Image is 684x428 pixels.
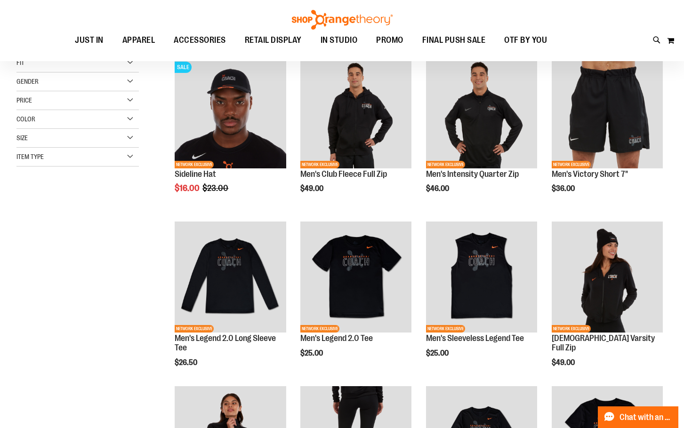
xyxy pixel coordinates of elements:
[552,222,663,334] a: OTF Ladies Coach FA23 Varsity Full Zip - Black primary imageNETWORK EXCLUSIVE
[426,161,465,168] span: NETWORK EXCLUSIVE
[16,115,35,123] span: Color
[620,413,673,422] span: Chat with an Expert
[552,325,591,333] span: NETWORK EXCLUSIVE
[16,153,44,160] span: Item Type
[175,222,286,333] img: OTF Mens Coach FA23 Legend 2.0 LS Tee - Black primary image
[175,183,201,193] span: $16.00
[426,325,465,333] span: NETWORK EXCLUSIVE
[300,57,411,168] img: OTF Mens Coach FA23 Club Fleece Full Zip - Black primary image
[547,217,668,391] div: product
[300,333,373,343] a: Men's Legend 2.0 Tee
[552,333,655,352] a: [DEMOGRAPHIC_DATA] Varsity Full Zip
[552,161,591,168] span: NETWORK EXCLUSIVE
[16,96,32,104] span: Price
[495,30,556,51] a: OTF BY YOU
[202,183,230,193] span: $23.00
[300,169,387,179] a: Men's Club Fleece Full Zip
[164,30,235,51] a: ACCESSORIES
[300,184,325,193] span: $49.00
[170,217,290,391] div: product
[175,325,214,333] span: NETWORK EXCLUSIVE
[174,30,226,51] span: ACCESSORIES
[175,62,192,73] span: SALE
[426,57,537,169] a: OTF Mens Coach FA23 Intensity Quarter Zip - Black primary imageNETWORK EXCLUSIVE
[426,169,519,179] a: Men's Intensity Quarter Zip
[16,78,39,85] span: Gender
[413,30,495,51] a: FINAL PUSH SALE
[16,134,28,142] span: Size
[175,333,276,352] a: Men's Legend 2.0 Long Sleeve Tee
[552,222,663,333] img: OTF Ladies Coach FA23 Varsity Full Zip - Black primary image
[122,30,155,51] span: APPAREL
[113,30,165,51] a: APPAREL
[376,30,403,51] span: PROMO
[175,57,286,169] a: Sideline Hat primary imageSALENETWORK EXCLUSIVE
[426,349,450,357] span: $25.00
[175,57,286,168] img: Sideline Hat primary image
[175,169,216,179] a: Sideline Hat
[300,161,339,168] span: NETWORK EXCLUSIVE
[421,217,542,381] div: product
[175,358,199,367] span: $26.50
[311,30,367,51] a: IN STUDIO
[16,59,24,66] span: Fit
[552,184,576,193] span: $36.00
[300,349,324,357] span: $25.00
[422,30,486,51] span: FINAL PUSH SALE
[598,406,679,428] button: Chat with an Expert
[175,222,286,334] a: OTF Mens Coach FA23 Legend 2.0 LS Tee - Black primary imageNETWORK EXCLUSIVE
[170,52,290,217] div: product
[175,161,214,168] span: NETWORK EXCLUSIVE
[300,325,339,333] span: NETWORK EXCLUSIVE
[300,222,411,333] img: OTF Mens Coach FA23 Legend 2.0 SS Tee - Black primary image
[65,30,113,51] a: JUST IN
[426,57,537,168] img: OTF Mens Coach FA23 Intensity Quarter Zip - Black primary image
[296,217,416,381] div: product
[296,52,416,217] div: product
[552,358,576,367] span: $49.00
[75,30,104,51] span: JUST IN
[552,57,663,169] a: OTF Mens Coach FA23 Victory Short - Black primary imageNETWORK EXCLUSIVE
[552,57,663,168] img: OTF Mens Coach FA23 Victory Short - Black primary image
[300,222,411,334] a: OTF Mens Coach FA23 Legend 2.0 SS Tee - Black primary imageNETWORK EXCLUSIVE
[235,30,311,51] a: RETAIL DISPLAY
[426,222,537,333] img: OTF Mens Coach FA23 Legend Sleeveless Tee - Black primary image
[426,222,537,334] a: OTF Mens Coach FA23 Legend Sleeveless Tee - Black primary imageNETWORK EXCLUSIVE
[426,184,451,193] span: $46.00
[290,10,394,30] img: Shop Orangetheory
[245,30,302,51] span: RETAIL DISPLAY
[504,30,547,51] span: OTF BY YOU
[367,30,413,51] a: PROMO
[421,52,542,217] div: product
[300,57,411,169] a: OTF Mens Coach FA23 Club Fleece Full Zip - Black primary imageNETWORK EXCLUSIVE
[321,30,358,51] span: IN STUDIO
[426,333,524,343] a: Men's Sleeveless Legend Tee
[547,52,668,217] div: product
[552,169,628,179] a: Men's Victory Short 7"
